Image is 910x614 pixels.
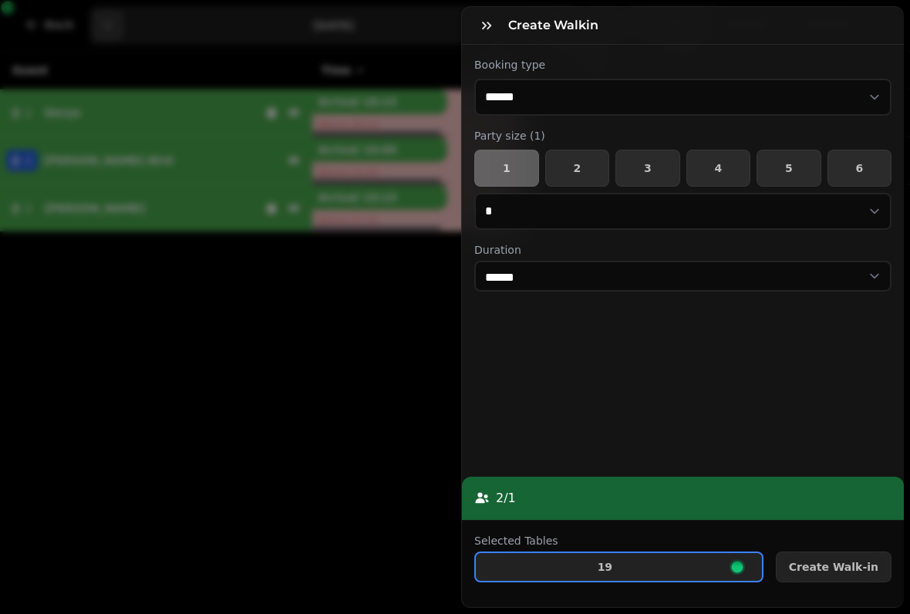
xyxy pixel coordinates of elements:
[629,163,667,174] span: 3
[496,489,516,508] p: 2 / 1
[770,163,808,174] span: 5
[757,150,821,187] button: 5
[474,150,539,187] button: 1
[558,163,597,174] span: 2
[615,150,680,187] button: 3
[487,163,526,174] span: 1
[474,533,763,548] label: Selected Tables
[789,562,878,572] span: Create Walk-in
[776,552,891,582] button: Create Walk-in
[474,552,763,582] button: 19
[474,242,891,258] label: Duration
[686,150,751,187] button: 4
[508,16,605,35] h3: Create walkin
[545,150,610,187] button: 2
[841,163,879,174] span: 6
[474,128,891,143] label: Party size ( 1 )
[827,150,892,187] button: 6
[699,163,738,174] span: 4
[598,562,612,572] p: 19
[474,57,891,73] label: Booking type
